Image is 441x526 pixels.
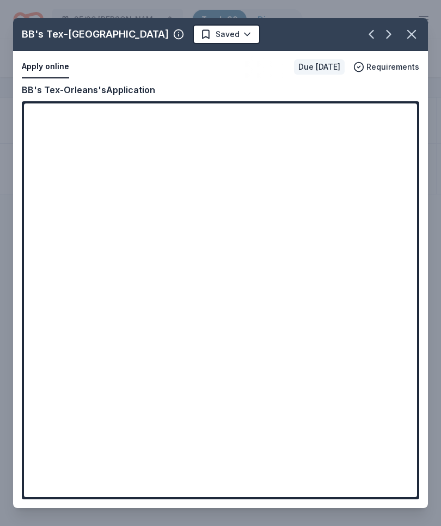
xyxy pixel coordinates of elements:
[22,83,155,97] div: BB's Tex-Orleans's Application
[353,60,419,74] button: Requirements
[22,26,169,43] div: BB's Tex-[GEOGRAPHIC_DATA]
[193,25,260,44] button: Saved
[22,56,69,78] button: Apply online
[216,28,240,41] span: Saved
[294,59,345,75] div: Due [DATE]
[366,60,419,74] span: Requirements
